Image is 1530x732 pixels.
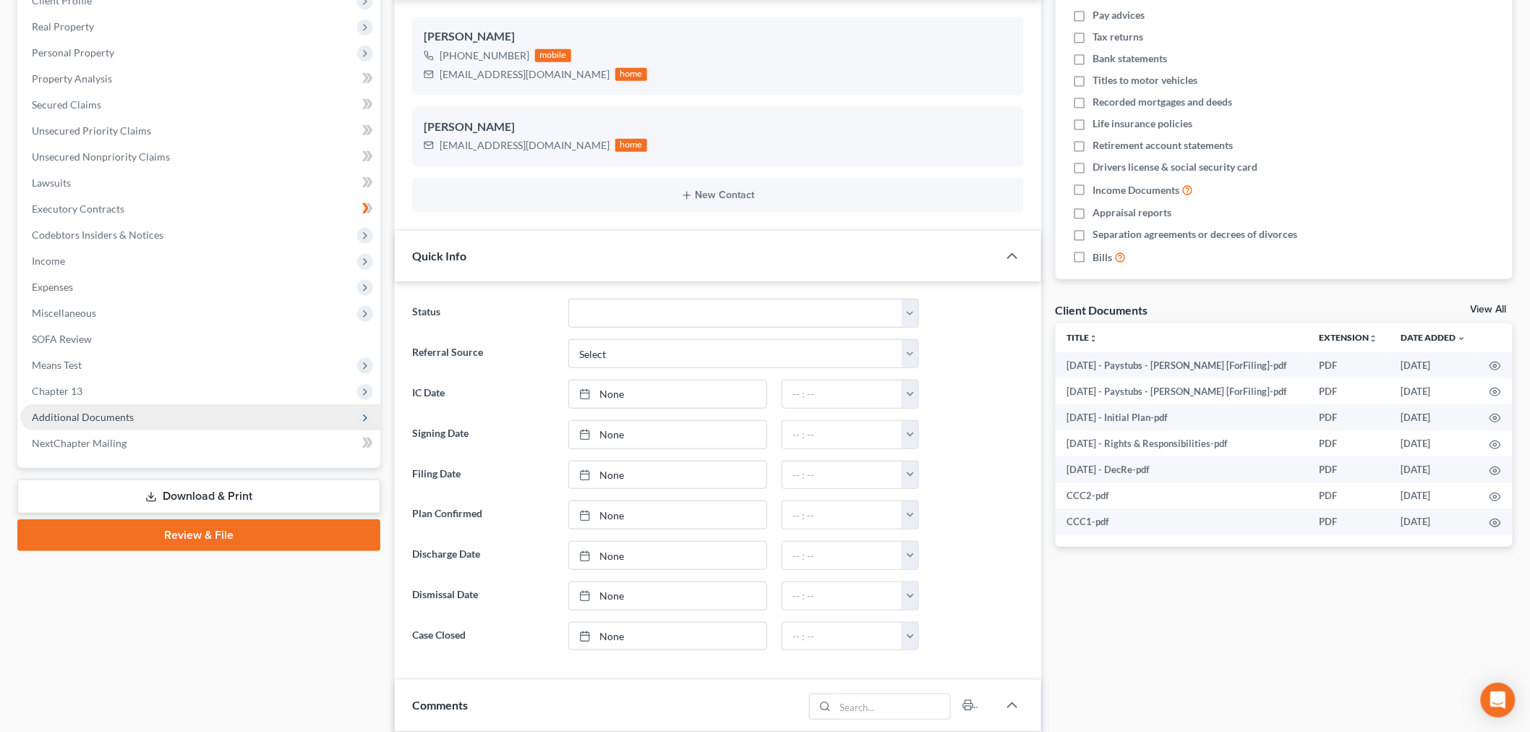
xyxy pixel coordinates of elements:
span: Retirement account statements [1093,138,1234,153]
a: Date Added expand_more [1401,332,1466,343]
a: None [569,542,766,569]
span: Income [32,255,65,267]
td: [DATE] [1390,456,1478,482]
a: Unsecured Nonpriority Claims [20,144,380,170]
a: None [569,380,766,408]
a: Property Analysis [20,66,380,92]
span: Personal Property [32,46,114,59]
span: Pay advices [1093,8,1145,22]
a: None [569,582,766,610]
td: PDF [1308,482,1390,508]
div: [PERSON_NAME] [424,28,1012,46]
td: CCC1-pdf [1056,508,1309,535]
div: [PHONE_NUMBER] [440,48,529,63]
label: Discharge Date [405,541,561,570]
td: [DATE] [1390,430,1478,456]
span: Executory Contracts [32,203,124,215]
td: [DATE] - Rights & Responsibilities-pdf [1056,430,1309,456]
span: NextChapter Mailing [32,437,127,449]
td: PDF [1308,430,1390,456]
label: Referral Source [405,339,561,368]
span: Separation agreements or decrees of divorces [1093,227,1298,242]
span: Bills [1093,250,1113,265]
a: Executory Contracts [20,196,380,222]
span: Titles to motor vehicles [1093,73,1198,88]
span: Appraisal reports [1093,205,1172,220]
div: home [615,68,647,81]
a: SOFA Review [20,326,380,352]
div: Open Intercom Messenger [1481,683,1516,718]
input: -- : -- [782,380,902,408]
label: IC Date [405,380,561,409]
span: Comments [412,698,468,712]
td: [DATE] - Initial Plan-pdf [1056,404,1309,430]
a: None [569,501,766,529]
span: Lawsuits [32,176,71,189]
span: Codebtors Insiders & Notices [32,229,163,241]
div: [EMAIL_ADDRESS][DOMAIN_NAME] [440,138,610,153]
td: PDF [1308,404,1390,430]
td: [DATE] [1390,352,1478,378]
span: Chapter 13 [32,385,82,397]
input: -- : -- [782,501,902,529]
td: [DATE] - DecRe-pdf [1056,456,1309,482]
i: unfold_more [1369,334,1378,343]
span: Income Documents [1093,183,1180,197]
td: [DATE] [1390,378,1478,404]
label: Status [405,299,561,328]
td: PDF [1308,378,1390,404]
span: Means Test [32,359,82,371]
div: [PERSON_NAME] [424,119,1012,136]
span: Real Property [32,20,94,33]
span: Expenses [32,281,73,293]
a: Review & File [17,519,380,551]
span: Unsecured Priority Claims [32,124,151,137]
label: Dismissal Date [405,582,561,610]
td: CCC2-pdf [1056,482,1309,508]
a: None [569,623,766,650]
a: Extensionunfold_more [1320,332,1378,343]
label: Signing Date [405,420,561,449]
span: Quick Info [412,249,466,263]
input: -- : -- [782,582,902,610]
input: -- : -- [782,623,902,650]
input: -- : -- [782,421,902,448]
input: Search... [835,694,950,719]
span: Tax returns [1093,30,1144,44]
td: PDF [1308,352,1390,378]
a: Titleunfold_more [1067,332,1098,343]
a: Unsecured Priority Claims [20,118,380,144]
span: Secured Claims [32,98,101,111]
div: Client Documents [1056,302,1148,318]
div: home [615,139,647,152]
input: -- : -- [782,542,902,569]
i: expand_more [1458,334,1466,343]
span: SOFA Review [32,333,92,345]
span: Property Analysis [32,72,112,85]
a: Download & Print [17,480,380,514]
span: Drivers license & social security card [1093,160,1258,174]
a: View All [1471,305,1507,315]
div: mobile [535,49,571,62]
span: Miscellaneous [32,307,96,319]
td: [DATE] [1390,404,1478,430]
span: Additional Documents [32,411,134,423]
label: Plan Confirmed [405,501,561,529]
span: Recorded mortgages and deeds [1093,95,1233,109]
a: Lawsuits [20,170,380,196]
a: None [569,421,766,448]
td: PDF [1308,456,1390,482]
label: Case Closed [405,622,561,651]
td: [DATE] - Paystubs - [PERSON_NAME] [ForFiling]-pdf [1056,378,1309,404]
input: -- : -- [782,461,902,489]
a: NextChapter Mailing [20,430,380,456]
span: Bank statements [1093,51,1168,66]
span: Unsecured Nonpriority Claims [32,150,170,163]
td: [DATE] - Paystubs - [PERSON_NAME] [ForFiling]-pdf [1056,352,1309,378]
td: [DATE] [1390,508,1478,535]
a: Secured Claims [20,92,380,118]
label: Filing Date [405,461,561,490]
div: [EMAIL_ADDRESS][DOMAIN_NAME] [440,67,610,82]
td: PDF [1308,508,1390,535]
i: unfold_more [1090,334,1098,343]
